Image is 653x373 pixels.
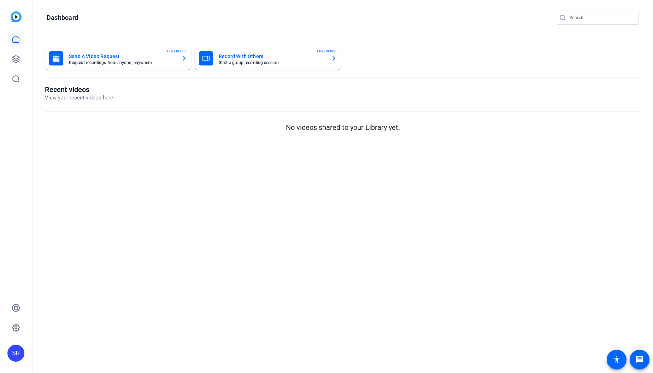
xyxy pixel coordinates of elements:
span: ENTERPRISE [317,48,337,54]
mat-card-title: Send A Video Request [69,52,176,61]
input: Search [570,13,633,22]
mat-card-title: Record With Others [219,52,325,61]
button: Record With OthersStart a group recording sessionENTERPRISE [195,47,341,70]
img: blue-gradient.svg [11,11,22,22]
div: SR [7,345,24,362]
button: Send A Video RequestRequest recordings from anyone, anywhereENTERPRISE [45,47,191,70]
mat-icon: accessibility [612,355,621,364]
mat-card-subtitle: Request recordings from anyone, anywhere [69,61,176,65]
mat-card-subtitle: Start a group recording session [219,61,325,65]
h1: Dashboard [47,13,78,22]
mat-icon: message [635,355,644,364]
p: No videos shared to your Library yet. [45,122,641,133]
h1: Recent videos [45,85,113,94]
span: ENTERPRISE [167,48,188,54]
p: View your recent videos here [45,94,113,102]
